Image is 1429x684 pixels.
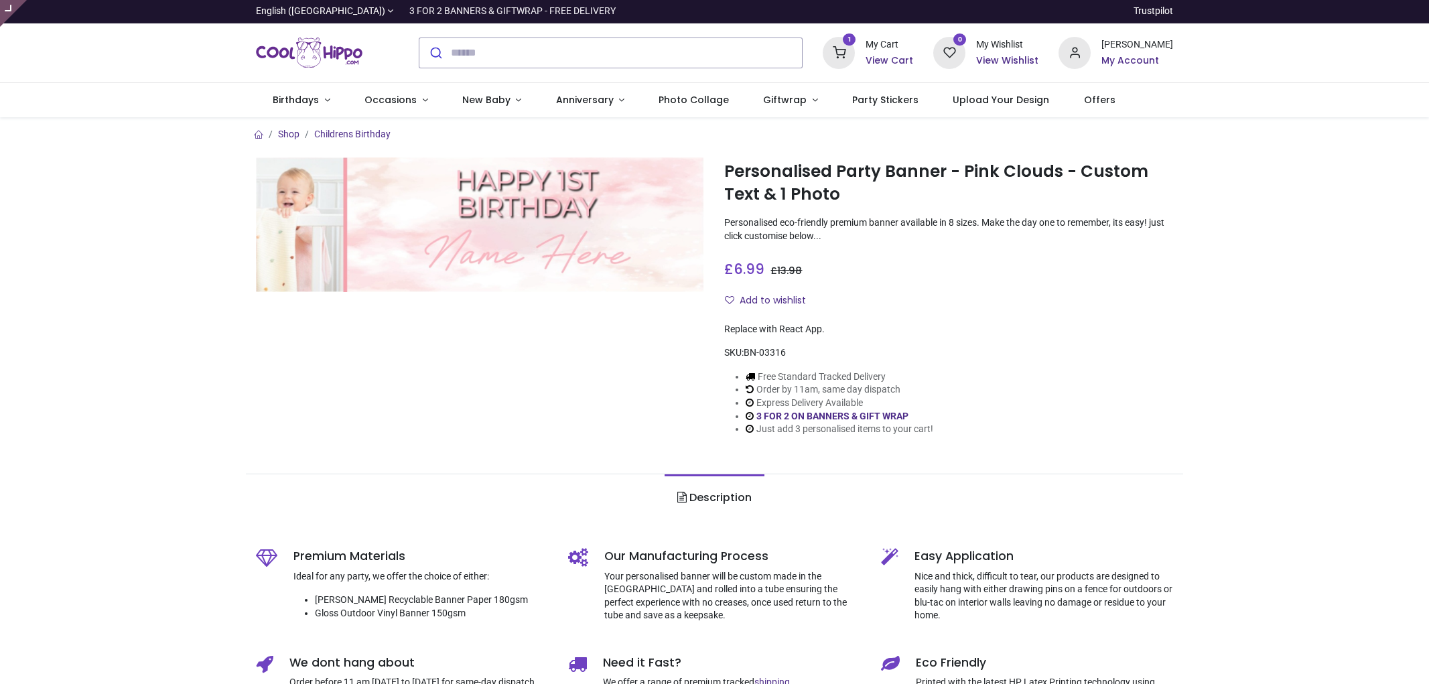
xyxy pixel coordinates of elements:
[315,594,549,607] li: [PERSON_NAME] Recyclable Banner Paper 180gsm
[724,160,1173,206] h1: Personalised Party Banner - Pink Clouds - Custom Text & 1 Photo
[852,93,918,107] span: Party Stickers
[746,370,933,384] li: Free Standard Tracked Delivery
[539,83,642,118] a: Anniversary
[953,93,1049,107] span: Upload Your Design
[665,474,764,521] a: Description
[746,383,933,397] li: Order by 11am, same day dispatch
[659,93,729,107] span: Photo Collage
[976,38,1038,52] div: My Wishlist
[724,289,817,312] button: Add to wishlistAdd to wishlist
[273,93,319,107] span: Birthdays
[1134,5,1173,18] a: Trustpilot
[256,5,394,18] a: English ([GEOGRAPHIC_DATA])
[724,346,1173,360] div: SKU:
[289,655,549,671] h5: We dont hang about
[364,93,417,107] span: Occasions
[604,548,861,565] h5: Our Manufacturing Process
[866,38,913,52] div: My Cart
[293,548,549,565] h5: Premium Materials
[746,397,933,410] li: Express Delivery Available
[756,411,908,421] a: 3 FOR 2 ON BANNERS & GIFT WRAP
[256,34,363,72] img: Cool Hippo
[744,347,786,358] span: BN-03316
[914,570,1174,622] p: Nice and thick, difficult to tear, our products are designed to easily hang with either drawing p...
[777,264,802,277] span: 13.98
[914,548,1174,565] h5: Easy Application
[746,83,835,118] a: Giftwrap
[604,570,861,622] p: Your personalised banner will be custom made in the [GEOGRAPHIC_DATA] and rolled into a tube ensu...
[734,259,764,279] span: 6.99
[256,34,363,72] a: Logo of Cool Hippo
[256,157,705,292] img: Personalised Party Banner - Pink Clouds - Custom Text & 1 Photo
[843,33,856,46] sup: 1
[315,607,549,620] li: Gloss Outdoor Vinyl Banner 150gsm
[1101,38,1173,52] div: [PERSON_NAME]
[724,216,1173,243] p: Personalised eco-friendly premium banner available in 8 sizes. Make the day one to remember, its ...
[823,46,855,57] a: 1
[556,93,614,107] span: Anniversary
[725,295,734,305] i: Add to wishlist
[347,83,445,118] a: Occasions
[724,259,764,279] span: £
[445,83,539,118] a: New Baby
[770,264,802,277] span: £
[763,93,807,107] span: Giftwrap
[1101,54,1173,68] a: My Account
[916,655,1174,671] h5: Eco Friendly
[314,129,391,139] a: Childrens Birthday
[419,38,451,68] button: Submit
[278,129,299,139] a: Shop
[409,5,616,18] div: 3 FOR 2 BANNERS & GIFTWRAP - FREE DELIVERY
[256,83,348,118] a: Birthdays
[462,93,511,107] span: New Baby
[293,570,549,584] p: Ideal for any party, we offer the choice of either:
[976,54,1038,68] a: View Wishlist
[933,46,965,57] a: 0
[746,423,933,436] li: Just add 3 personalised items to your cart!
[866,54,913,68] a: View Cart
[724,323,1173,336] div: Replace with React App.
[953,33,966,46] sup: 0
[1084,93,1115,107] span: Offers
[603,655,861,671] h5: Need it Fast?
